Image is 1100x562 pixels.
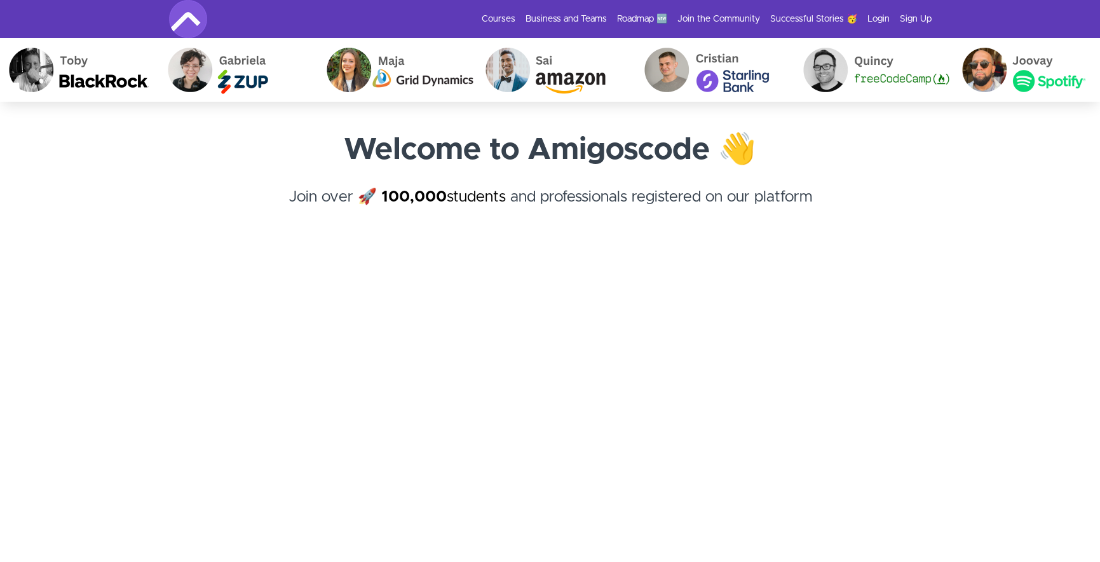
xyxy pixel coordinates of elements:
a: Join the Community [677,13,760,25]
a: Sign Up [900,13,932,25]
strong: 100,000 [381,189,447,205]
a: Successful Stories 🥳 [770,13,857,25]
a: 100,000students [381,189,506,205]
img: Quincy [794,38,953,102]
a: Business and Teams [526,13,607,25]
img: Cristian [635,38,794,102]
a: Login [867,13,890,25]
img: Maja [317,38,476,102]
a: Courses [482,13,515,25]
img: Sai [476,38,635,102]
strong: Welcome to Amigoscode 👋 [344,135,756,165]
a: Roadmap 🆕 [617,13,667,25]
img: Gabriela [158,38,317,102]
h4: Join over 🚀 and professionals registered on our platform [169,186,932,231]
